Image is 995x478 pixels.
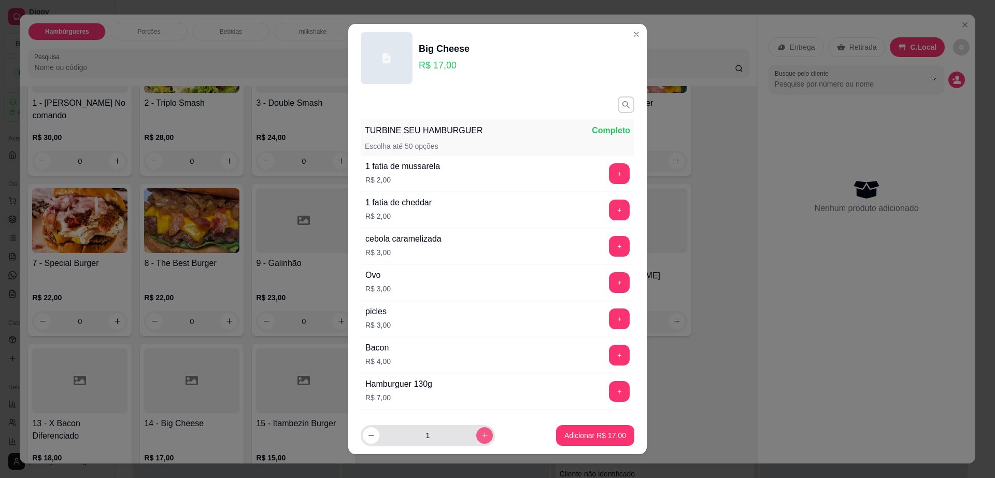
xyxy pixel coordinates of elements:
div: 1 fatia de mussarela [365,160,440,173]
div: Ovo [365,269,391,282]
button: add [609,272,630,293]
p: Escolha até 50 opções [365,141,438,151]
button: increase-product-quantity [476,427,493,444]
p: TURBINE SEU HAMBURGUER [365,124,483,137]
div: picles [365,305,391,318]
button: Close [628,26,645,43]
p: R$ 2,00 [365,175,440,185]
div: cebola caramelizada [365,233,442,245]
p: R$ 7,00 [365,392,432,403]
button: add [609,200,630,220]
p: R$ 17,00 [419,58,470,73]
div: 1 fatia de cheddar [365,196,432,209]
div: Bacon [365,342,391,354]
p: R$ 3,00 [365,247,442,258]
button: add [609,381,630,402]
p: Completo [592,124,630,137]
button: add [609,345,630,365]
p: R$ 3,00 [365,320,391,330]
div: Queijo empanado [365,414,431,427]
button: Adicionar R$ 17,00 [556,425,634,446]
button: add [609,308,630,329]
button: add [609,236,630,257]
div: Hamburguer 130g [365,378,432,390]
p: R$ 3,00 [365,284,391,294]
button: decrease-product-quantity [363,427,379,444]
p: R$ 2,00 [365,211,432,221]
div: Big Cheese [419,41,470,56]
p: R$ 4,00 [365,356,391,367]
p: Adicionar R$ 17,00 [564,430,626,441]
button: add [609,163,630,184]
